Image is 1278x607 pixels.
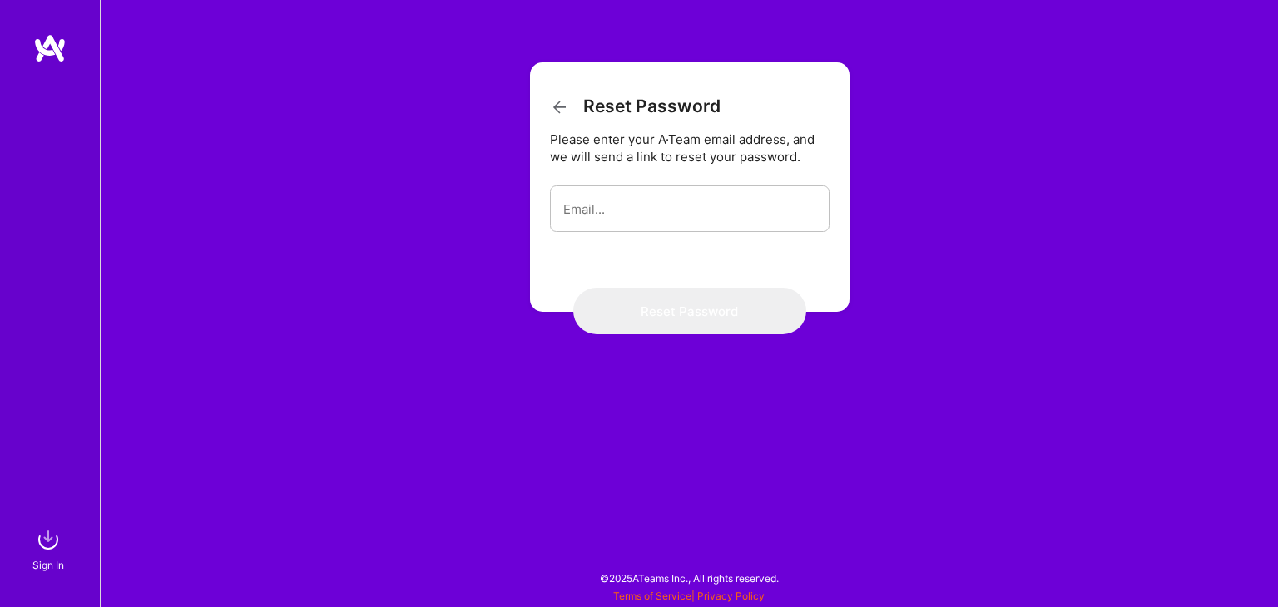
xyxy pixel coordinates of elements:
[550,96,721,117] h3: Reset Password
[573,288,806,334] button: Reset Password
[550,131,830,165] div: Please enter your A·Team email address, and we will send a link to reset your password.
[697,590,765,602] a: Privacy Policy
[100,557,1278,599] div: © 2025 ATeams Inc., All rights reserved.
[32,523,65,556] img: sign in
[613,590,765,602] span: |
[35,523,65,574] a: sign inSign In
[33,33,67,63] img: logo
[613,590,691,602] a: Terms of Service
[32,556,64,574] div: Sign In
[550,97,570,117] i: icon ArrowBack
[563,188,816,230] input: Email...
